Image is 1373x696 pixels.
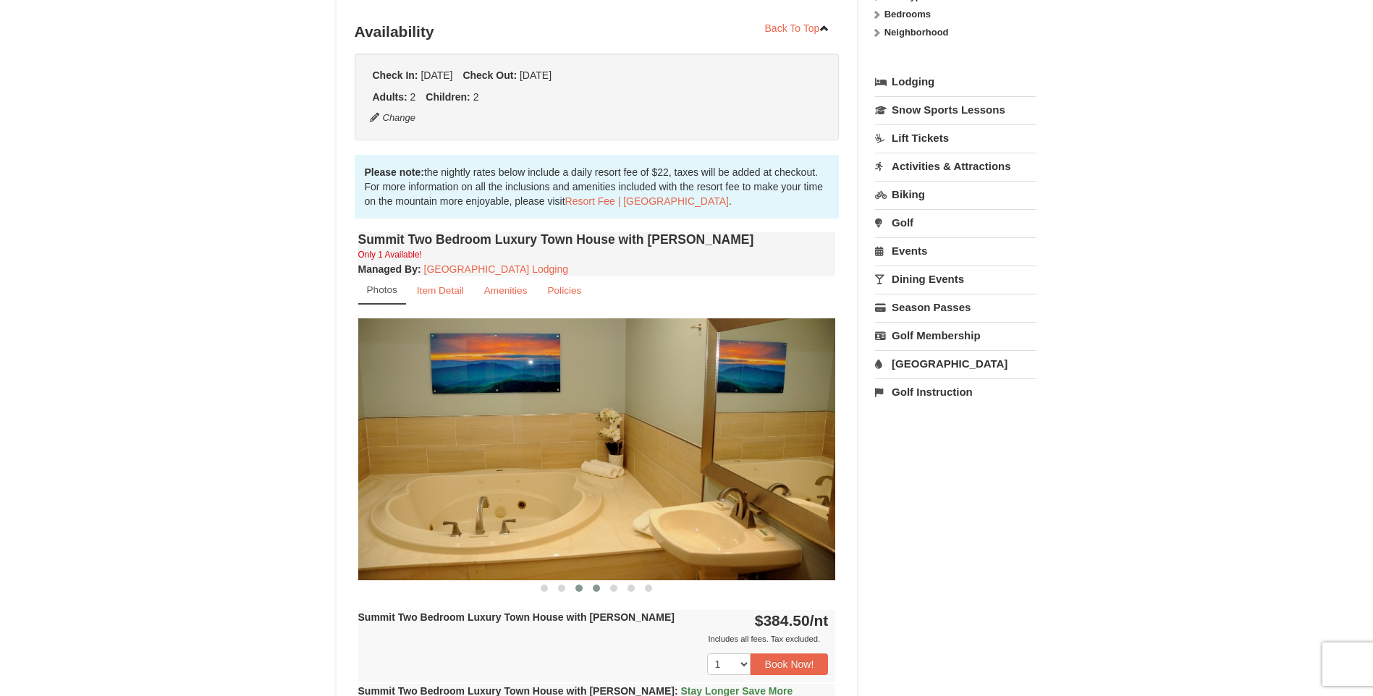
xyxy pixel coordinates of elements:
[473,91,479,103] span: 2
[355,17,840,46] h3: Availability
[756,17,840,39] a: Back To Top
[358,276,406,305] a: Photos
[484,285,528,296] small: Amenities
[875,350,1036,377] a: [GEOGRAPHIC_DATA]
[417,285,464,296] small: Item Detail
[875,209,1036,236] a: Golf
[875,237,1036,264] a: Events
[875,378,1036,405] a: Golf Instruction
[875,96,1036,123] a: Snow Sports Lessons
[365,166,424,178] strong: Please note:
[875,69,1036,95] a: Lodging
[875,181,1036,208] a: Biking
[355,155,840,218] div: the nightly rates below include a daily resort fee of $22, taxes will be added at checkout. For m...
[358,250,422,260] small: Only 1 Available!
[369,110,417,126] button: Change
[367,284,397,295] small: Photos
[755,612,829,629] strong: $384.50
[358,611,675,623] strong: Summit Two Bedroom Luxury Town House with [PERSON_NAME]
[751,653,829,675] button: Book Now!
[475,276,537,305] a: Amenities
[358,232,836,247] h4: Summit Two Bedroom Luxury Town House with [PERSON_NAME]
[875,322,1036,349] a: Golf Membership
[875,153,1036,179] a: Activities & Attractions
[424,263,568,275] a: [GEOGRAPHIC_DATA] Lodging
[373,69,418,81] strong: Check In:
[520,69,552,81] span: [DATE]
[538,276,591,305] a: Policies
[421,69,452,81] span: [DATE]
[810,612,829,629] span: /nt
[358,263,421,275] strong: :
[875,294,1036,321] a: Season Passes
[875,266,1036,292] a: Dining Events
[884,27,949,38] strong: Neighborhood
[373,91,407,103] strong: Adults:
[407,276,473,305] a: Item Detail
[547,285,581,296] small: Policies
[875,124,1036,151] a: Lift Tickets
[410,91,416,103] span: 2
[565,195,729,207] a: Resort Fee | [GEOGRAPHIC_DATA]
[884,9,931,20] strong: Bedrooms
[358,318,836,580] img: 18876286-204-56aa937f.png
[358,632,829,646] div: Includes all fees. Tax excluded.
[426,91,470,103] strong: Children:
[358,263,418,275] span: Managed By
[462,69,517,81] strong: Check Out:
